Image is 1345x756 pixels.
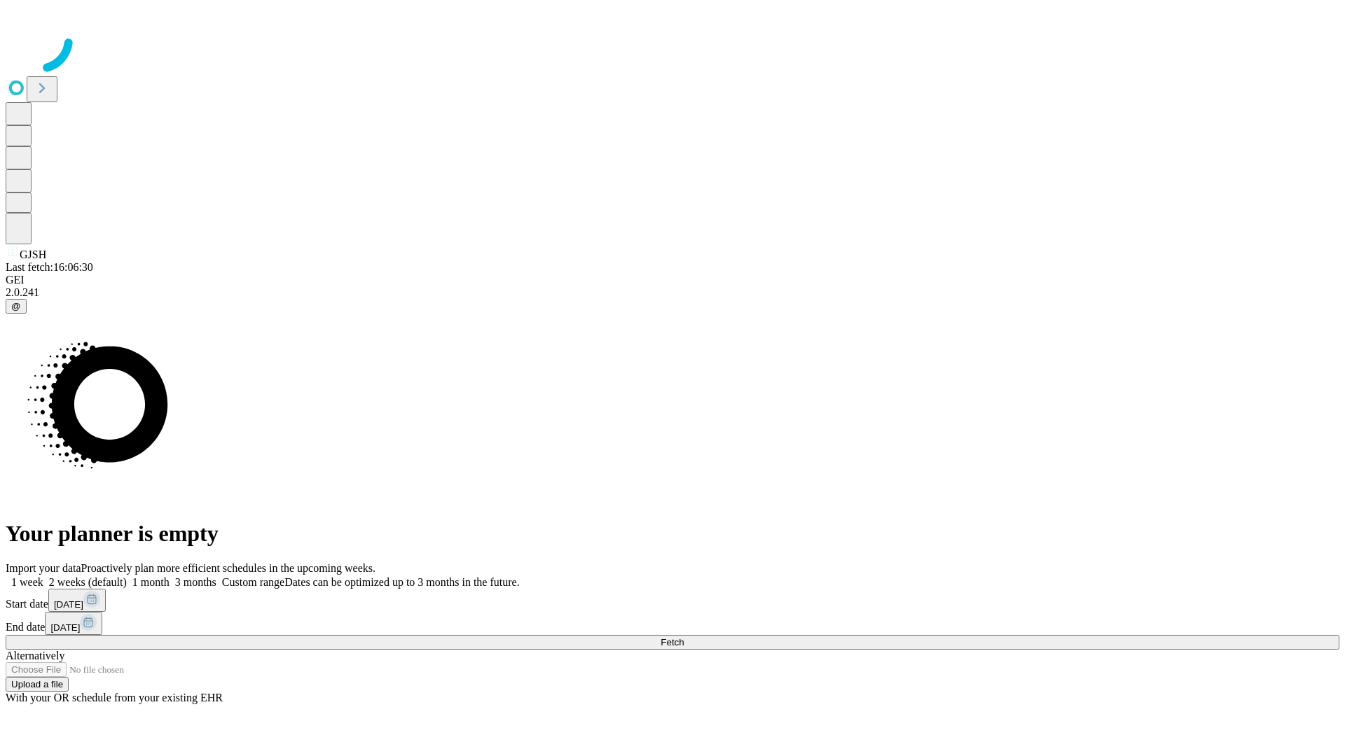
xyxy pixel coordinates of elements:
[49,576,127,588] span: 2 weeks (default)
[6,612,1339,635] div: End date
[6,286,1339,299] div: 2.0.241
[661,637,684,647] span: Fetch
[50,622,80,633] span: [DATE]
[6,677,69,692] button: Upload a file
[48,589,106,612] button: [DATE]
[81,562,375,574] span: Proactively plan more efficient schedules in the upcoming weeks.
[6,650,64,661] span: Alternatively
[6,274,1339,286] div: GEI
[54,599,83,610] span: [DATE]
[11,301,21,311] span: @
[45,612,102,635] button: [DATE]
[6,692,223,703] span: With your OR schedule from your existing EHR
[6,521,1339,547] h1: Your planner is empty
[6,261,93,273] span: Last fetch: 16:06:30
[175,576,216,588] span: 3 months
[20,248,46,260] span: GJSH
[11,576,43,588] span: 1 week
[6,589,1339,612] div: Start date
[6,635,1339,650] button: Fetch
[6,562,81,574] span: Import your data
[132,576,170,588] span: 1 month
[6,299,27,314] button: @
[222,576,284,588] span: Custom range
[284,576,519,588] span: Dates can be optimized up to 3 months in the future.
